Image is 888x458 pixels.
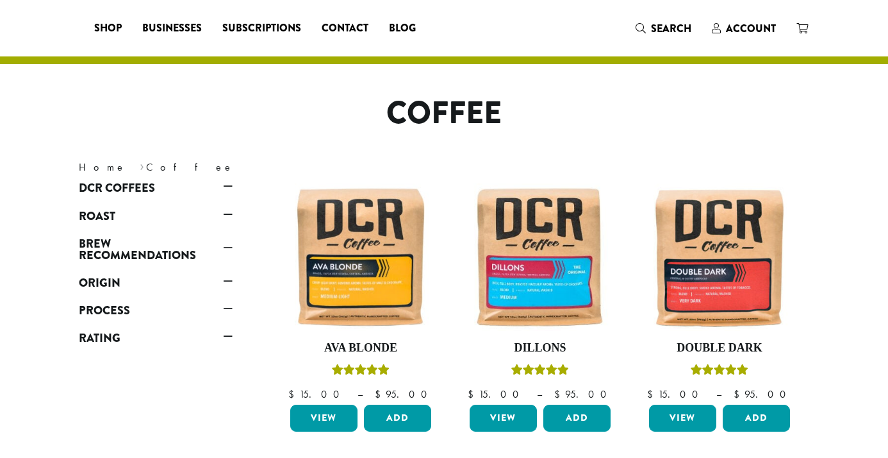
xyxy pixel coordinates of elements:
div: DCR Coffees [79,199,233,206]
h1: Coffee [69,95,819,132]
bdi: 95.00 [375,387,433,401]
span: Account [726,21,776,36]
img: Ava-Blonde-12oz-1-300x300.jpg [287,183,434,331]
a: DillonsRated 5.00 out of 5 [466,183,614,400]
span: – [716,387,721,401]
a: Origin [79,272,233,294]
a: View [649,405,716,432]
a: Rating [79,327,233,349]
img: Double-Dark-12oz-300x300.jpg [646,183,793,331]
a: Roast [79,205,233,227]
span: – [358,387,363,401]
h4: Double Dark [646,341,793,355]
div: Brew Recommendations [79,266,233,272]
span: $ [647,387,658,401]
span: Contact [322,21,368,37]
span: Shop [94,21,122,37]
button: Add [364,405,431,432]
span: Blog [389,21,416,37]
h4: Ava Blonde [287,341,434,355]
div: Rated 4.50 out of 5 [691,362,748,382]
a: View [290,405,358,432]
bdi: 15.00 [647,387,704,401]
span: $ [468,387,479,401]
a: Process [79,300,233,321]
a: Home [79,160,126,174]
bdi: 15.00 [468,387,525,401]
span: › [140,155,144,175]
span: $ [288,387,299,401]
div: Roast [79,227,233,233]
h4: Dillons [466,341,614,355]
span: – [537,387,542,401]
div: Process [79,321,233,327]
div: Rated 5.00 out of 5 [511,362,569,382]
button: Add [543,405,611,432]
a: Ava BlondeRated 5.00 out of 5 [287,183,434,400]
div: Rating [79,349,233,355]
span: Subscriptions [222,21,301,37]
a: DCR Coffees [79,177,233,199]
span: Search [651,21,691,36]
bdi: 95.00 [554,387,613,401]
bdi: 95.00 [734,387,792,401]
span: $ [554,387,565,401]
a: Brew Recommendations [79,233,233,266]
span: $ [375,387,386,401]
div: Rated 5.00 out of 5 [332,362,390,382]
a: Double DarkRated 4.50 out of 5 [646,183,793,400]
button: Add [723,405,790,432]
span: Businesses [142,21,202,37]
a: Search [625,18,702,39]
nav: Breadcrumb [79,160,425,175]
bdi: 15.00 [288,387,345,401]
a: Shop [84,18,132,38]
span: $ [734,387,744,401]
div: Origin [79,294,233,300]
a: View [470,405,537,432]
img: Dillons-12oz-300x300.jpg [466,183,614,331]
